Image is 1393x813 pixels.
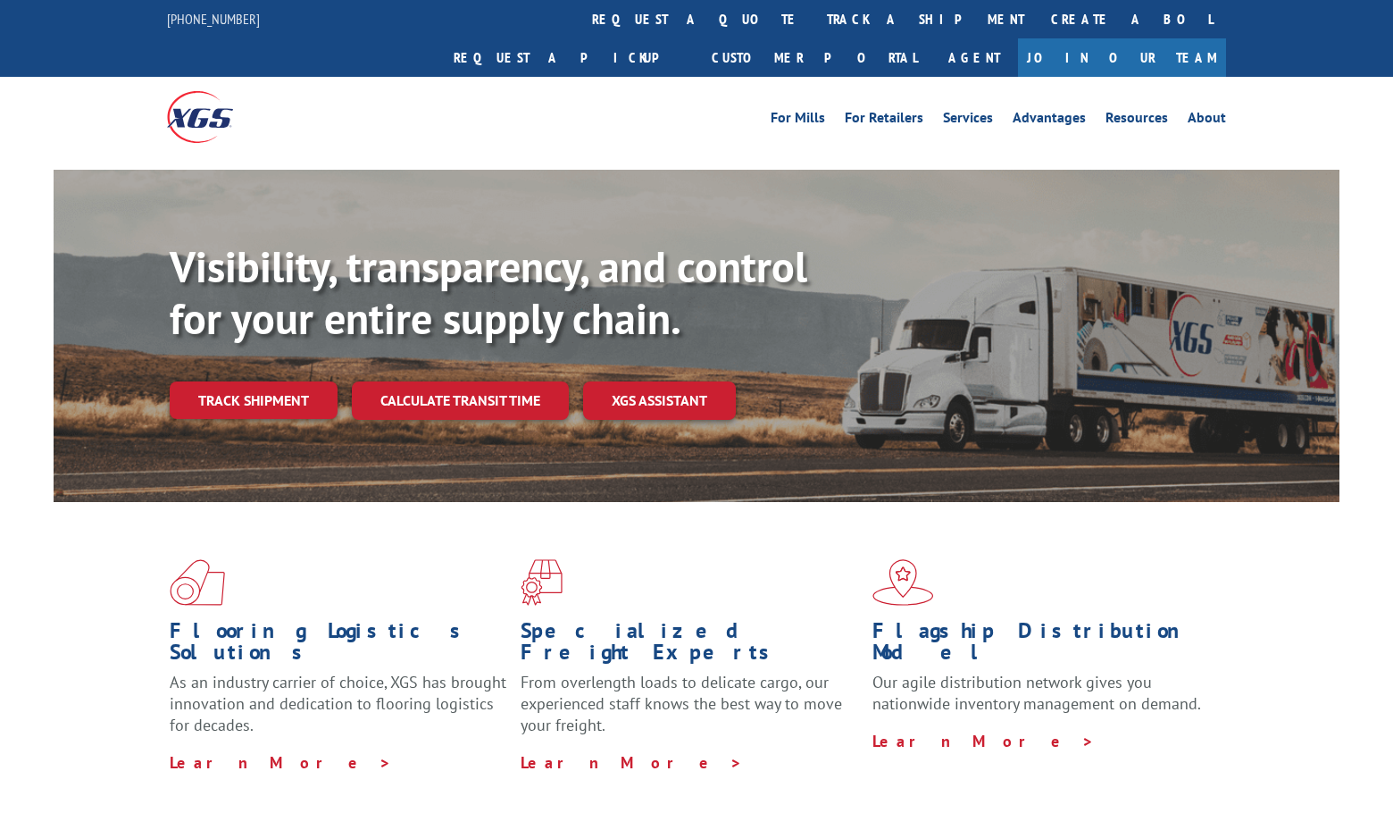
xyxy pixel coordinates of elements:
a: Advantages [1013,111,1086,130]
a: Services [943,111,993,130]
a: Calculate transit time [352,381,569,420]
h1: Flooring Logistics Solutions [170,620,507,672]
p: From overlength loads to delicate cargo, our experienced staff knows the best way to move your fr... [521,672,858,751]
a: For Retailers [845,111,923,130]
a: Join Our Team [1018,38,1226,77]
a: About [1188,111,1226,130]
a: Learn More > [872,731,1095,751]
a: [PHONE_NUMBER] [167,10,260,28]
a: Customer Portal [698,38,930,77]
img: xgs-icon-flagship-distribution-model-red [872,559,934,606]
b: Visibility, transparency, and control for your entire supply chain. [170,239,807,346]
span: As an industry carrier of choice, XGS has brought innovation and dedication to flooring logistics... [170,672,506,735]
h1: Specialized Freight Experts [521,620,858,672]
a: Agent [930,38,1018,77]
a: Track shipment [170,381,338,419]
a: Learn More > [170,752,392,773]
a: For Mills [771,111,825,130]
a: Resources [1105,111,1168,130]
img: xgs-icon-total-supply-chain-intelligence-red [170,559,225,606]
span: Our agile distribution network gives you nationwide inventory management on demand. [872,672,1201,714]
a: XGS ASSISTANT [583,381,736,420]
a: Learn More > [521,752,743,773]
img: xgs-icon-focused-on-flooring-red [521,559,563,606]
a: Request a pickup [440,38,698,77]
h1: Flagship Distribution Model [872,620,1210,672]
